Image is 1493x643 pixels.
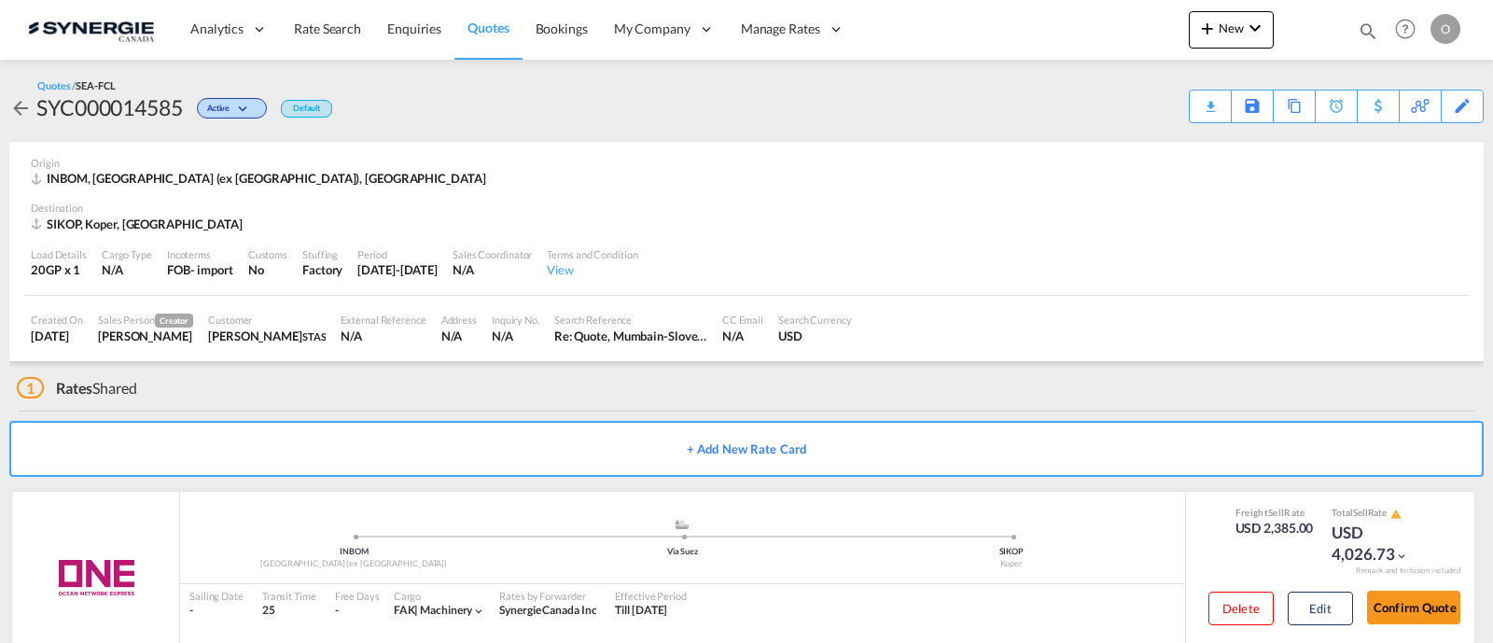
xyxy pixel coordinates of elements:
span: Sell [1268,507,1284,518]
div: N/A [102,261,152,278]
div: Effective Period [615,589,686,603]
span: STAS [302,330,327,342]
div: 25 [262,603,316,619]
div: CC Email [722,313,763,327]
div: Default [281,100,332,118]
div: - [189,603,244,619]
span: Creator [155,314,193,328]
span: Analytics [190,20,244,38]
button: + Add New Rate Card [9,421,1484,477]
div: Koper [847,558,1176,570]
md-icon: icon-chevron-down [234,105,257,115]
div: INBOM [189,546,518,558]
div: Help [1389,13,1430,47]
md-icon: icon-chevron-down [1244,17,1266,39]
span: Active [207,103,234,120]
span: Help [1389,13,1421,45]
div: Till 05 Oct 2025 [615,603,667,619]
div: Quotes /SEA-FCL [37,78,116,92]
span: Bookings [536,21,588,36]
div: Shared [17,378,137,398]
div: Save As Template [1232,91,1273,122]
div: Sailing Date [189,589,244,603]
div: INBOM, Mumbai (ex Bombay), Asia Pacific [31,170,490,187]
span: Rate Search [294,21,361,36]
span: 1 [17,377,44,398]
div: Sales Person [98,313,193,328]
md-icon: icon-chevron-down [1395,550,1408,563]
span: FAK [394,603,421,617]
div: 5 Oct 2025 [357,261,438,278]
div: Factory Stuffing [302,261,342,278]
div: [GEOGRAPHIC_DATA] (ex [GEOGRAPHIC_DATA]) [189,558,518,570]
span: New [1196,21,1266,35]
div: FOB [167,261,190,278]
div: - [335,603,339,619]
span: SEA-FCL [76,79,115,91]
md-icon: icon-arrow-left [9,97,32,119]
div: External Reference [341,313,426,327]
div: machinery [394,603,473,619]
span: | [414,603,418,617]
md-icon: icon-download [1199,93,1221,107]
div: 20GP x 1 [31,261,87,278]
div: Terms and Condition [547,247,637,261]
div: Change Status Here [197,98,267,119]
div: Maxime Lavoie [208,328,326,344]
span: Till [DATE] [615,603,667,617]
img: 1f56c880d42311ef80fc7dca854c8e59.png [28,8,154,50]
md-icon: assets/icons/custom/ship-fill.svg [671,520,693,529]
div: Period [357,247,438,261]
div: Cargo Type [102,247,152,261]
span: Rates [56,379,93,397]
div: Address [441,313,477,327]
md-icon: icon-magnify [1358,21,1378,41]
div: icon-arrow-left [9,92,36,122]
div: Created On [31,313,83,327]
div: Total Rate [1332,506,1425,521]
div: USD [778,328,852,344]
div: 5 Sep 2025 [31,328,83,344]
div: Inquiry No. [492,313,539,327]
span: Quotes [467,20,509,35]
div: Sales Coordinator [453,247,532,261]
div: N/A [441,328,477,344]
div: Cargo [394,589,486,603]
div: Rates by Forwarder [499,589,596,603]
span: Manage Rates [741,20,820,38]
div: SIKOP, Koper, Americas [31,216,247,232]
div: Quote PDF is not available at this time [1199,91,1221,107]
span: My Company [614,20,691,38]
div: USD 4,026.73 [1332,522,1425,566]
div: Load Details [31,247,87,261]
div: View [547,261,637,278]
div: N/A [492,328,539,344]
div: Origin [31,156,1462,170]
button: Confirm Quote [1367,591,1460,624]
div: Search Reference [554,313,707,327]
div: Customs [248,247,287,261]
div: Transit Time [262,589,316,603]
button: icon-alert [1388,507,1402,521]
div: Freight Rate [1235,506,1314,519]
div: SYC000014585 [36,92,183,122]
div: Incoterms [167,247,233,261]
md-icon: icon-plus 400-fg [1196,17,1219,39]
div: Remark and Inclusion included [1342,566,1474,576]
div: N/A [453,261,532,278]
div: SIKOP [847,546,1176,558]
span: Synergie Canada Inc [499,603,596,617]
button: Delete [1208,592,1274,625]
div: N/A [341,328,426,344]
span: Sell [1353,507,1368,518]
div: No [248,261,287,278]
div: icon-magnify [1358,21,1378,49]
div: Stuffing [302,247,342,261]
div: Search Currency [778,313,852,327]
div: Destination [31,201,1462,215]
div: N/A [722,328,763,344]
img: ONE [36,554,155,601]
div: O [1430,14,1460,44]
md-icon: icon-alert [1390,509,1402,520]
button: Edit [1288,592,1353,625]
